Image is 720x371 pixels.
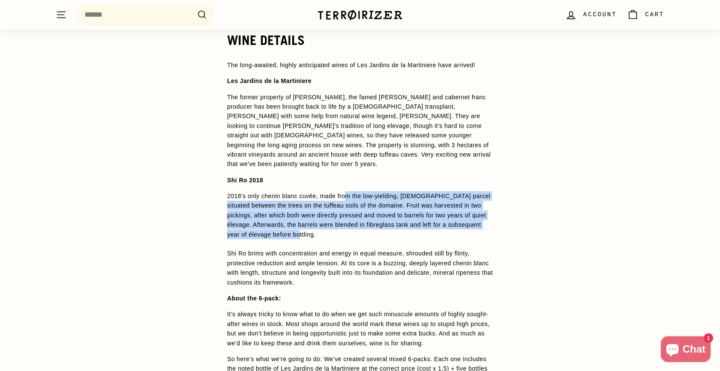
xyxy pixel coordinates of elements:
[227,311,490,346] span: It’s always tricky to know what to do when we get such minuscule amounts of highly sought-after w...
[227,177,263,184] span: Shi Ro 2018
[227,77,312,84] span: Les Jardins de la Martiniere
[227,295,281,302] span: About the 6-pack:
[227,33,493,47] h2: WINE DETAILS
[227,62,475,68] span: The long-awaited, highly anticipated wines of Les Jardins de la Martiniere have arrived!
[583,10,617,19] span: Account
[227,94,491,168] span: The former property of [PERSON_NAME], the famed [PERSON_NAME] and cabernet franc producer has bee...
[658,336,713,364] inbox-online-store-chat: Shopify online store chat
[227,193,493,286] span: 2018’s only chenin blanc cuvée, made from the low-yielding, [DEMOGRAPHIC_DATA] parcel situated be...
[560,2,622,27] a: Account
[645,10,664,19] span: Cart
[622,2,669,27] a: Cart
